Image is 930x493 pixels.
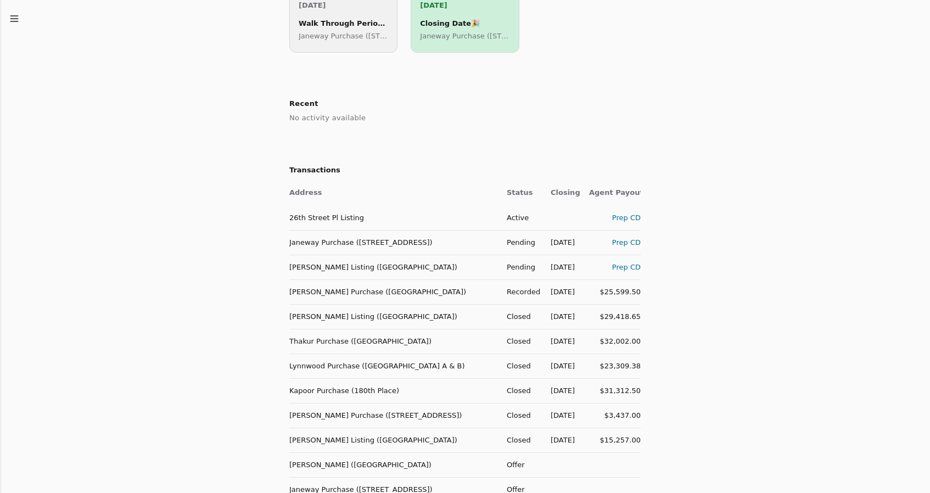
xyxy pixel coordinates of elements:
p: Janeway Purchase ([STREET_ADDRESS]) [299,30,388,42]
td: [DATE] [542,279,580,304]
td: Recorded [498,279,542,304]
div: Prep CD [589,212,641,223]
h2: Recent [289,97,641,111]
td: Active [498,205,542,230]
div: $31,312.50 [589,385,641,396]
td: [DATE] [542,304,580,329]
th: Agent Payout [580,181,641,205]
td: Pending [498,255,542,279]
td: Thakur Purchase ([GEOGRAPHIC_DATA]) [289,329,498,354]
td: [PERSON_NAME] Purchase ([STREET_ADDRESS]) [289,403,498,428]
p: Janeway Purchase ([STREET_ADDRESS]) [420,30,509,42]
th: Closing [542,181,580,205]
div: Prep CD [589,261,641,273]
td: [DATE] [542,403,580,428]
td: Offer [498,452,542,477]
td: Closed [498,428,542,452]
td: [DATE] [542,255,580,279]
td: [DATE] [542,230,580,255]
td: Closed [498,354,542,378]
th: Status [498,181,542,205]
div: No activity available [289,111,641,125]
td: Closed [498,329,542,354]
td: [PERSON_NAME] Purchase ([GEOGRAPHIC_DATA]) [289,279,498,304]
div: $29,418.65 [589,311,641,322]
td: Kapoor Purchase (180th Place) [289,378,498,403]
td: [DATE] [542,378,580,403]
td: [PERSON_NAME] Listing ([GEOGRAPHIC_DATA]) [289,304,498,329]
td: Janeway Purchase ([STREET_ADDRESS]) [289,230,498,255]
div: $3,437.00 [589,410,641,421]
td: Closed [498,304,542,329]
div: $23,309.38 [589,360,641,372]
td: [PERSON_NAME] ([GEOGRAPHIC_DATA]) [289,452,498,477]
div: Closing Date 🎉 [420,18,509,29]
td: [DATE] [542,428,580,452]
td: Pending [498,230,542,255]
td: [DATE] [542,329,580,354]
h2: Transactions [289,165,641,176]
td: Closed [498,403,542,428]
td: Lynnwood Purchase ([GEOGRAPHIC_DATA] A & B) [289,354,498,378]
td: [PERSON_NAME] Listing ([GEOGRAPHIC_DATA]) [289,428,498,452]
div: $15,257.00 [589,434,641,446]
td: [PERSON_NAME] Listing ([GEOGRAPHIC_DATA]) [289,255,498,279]
div: $25,599.50 [589,286,641,298]
div: Walk Through Period Begins [299,18,388,29]
th: Address [289,181,498,205]
td: [DATE] [542,354,580,378]
div: Prep CD [589,237,641,248]
td: Closed [498,378,542,403]
div: $32,002.00 [589,335,641,347]
td: 26th Street Pl Listing [289,205,498,230]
